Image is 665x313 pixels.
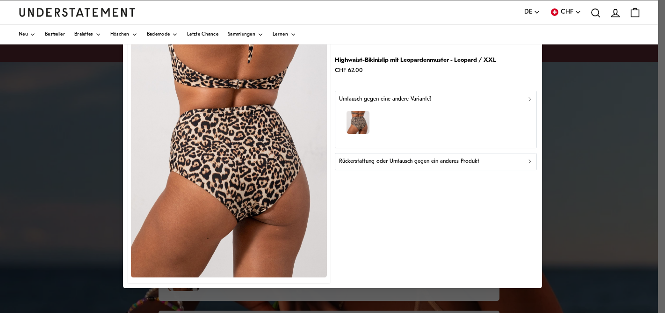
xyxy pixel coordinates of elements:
[524,8,532,15] font: DE
[45,25,65,44] a: Bestseller
[147,25,178,44] a: Bademode
[131,33,327,277] img: LEPS-HIW-107-1.jpg
[74,32,93,37] font: Bralettes
[19,25,36,44] a: Neu
[74,25,101,44] a: Bralettes
[339,159,479,164] font: Rückerstattung oder Umtausch gegen ein anderes Produkt
[187,25,218,44] a: Letzte Chance
[45,32,65,37] font: Bestseller
[335,57,496,63] font: Highwaist-Bikinislip mit Leopardenmuster - Leopard / XXL
[273,32,288,37] font: Lernen
[561,8,573,15] font: CHF
[147,32,170,37] font: Bademode
[19,32,28,37] font: Neu
[549,7,581,18] button: CHF
[110,25,137,44] a: Höschen
[339,96,431,102] font: Umtausch gegen eine andere Variante?
[19,8,136,16] a: Understatement Homepage
[347,111,369,134] img: Modellname=Baylie|Modellgröße=M
[228,32,255,37] font: Sammlungen
[335,90,537,148] button: Umtausch gegen eine andere Variante?Modellname=Baylie|Modellgröße=M
[110,32,130,37] font: Höschen
[187,32,218,37] font: Letzte Chance
[273,25,296,44] a: Lernen
[335,153,537,170] button: Rückerstattung oder Umtausch gegen ein anderes Produkt
[335,67,363,73] font: CHF 62.00
[228,25,263,44] a: Sammlungen
[524,7,540,18] button: DE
